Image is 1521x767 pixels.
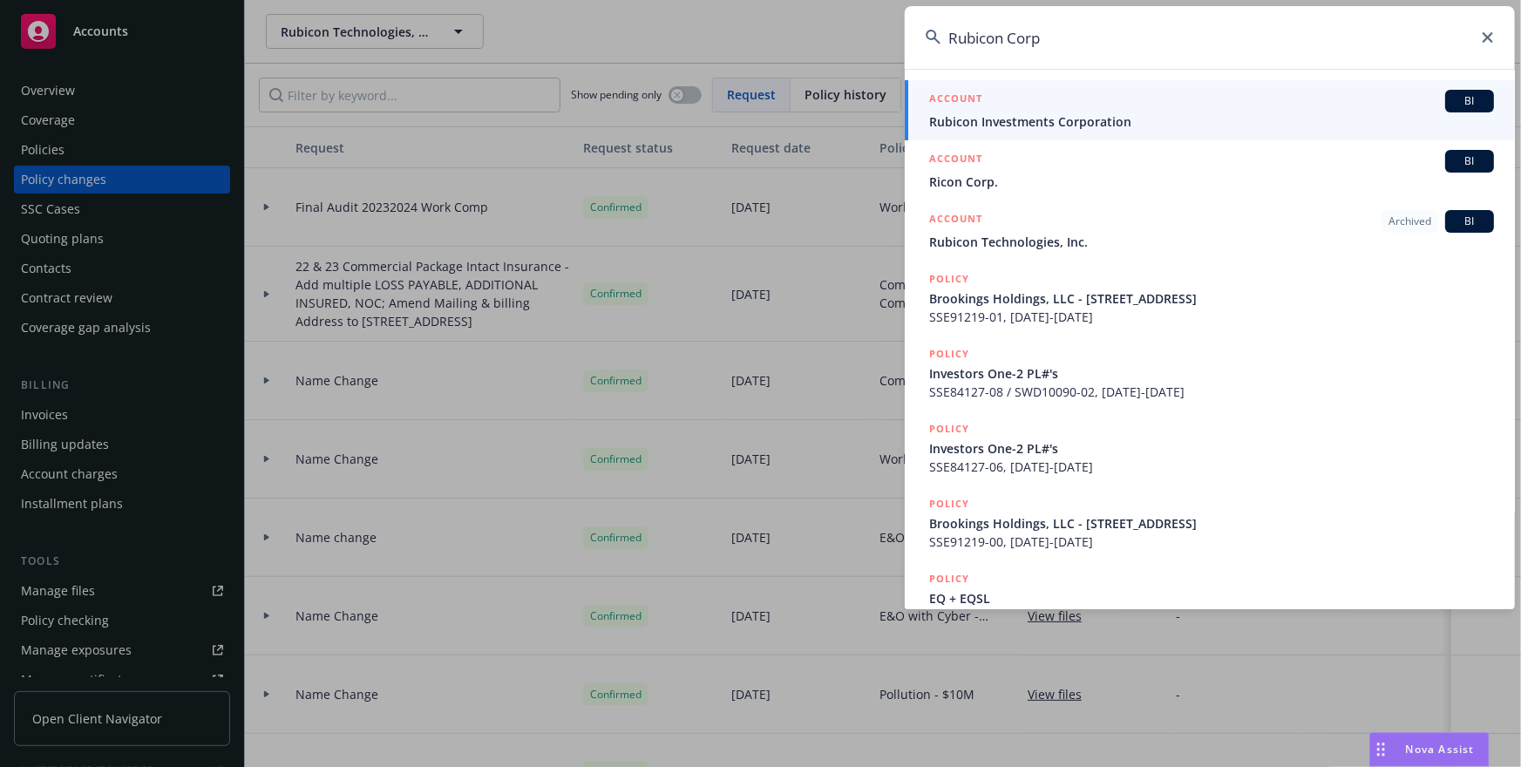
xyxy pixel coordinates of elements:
[905,80,1515,140] a: ACCOUNTBIRubicon Investments Corporation
[929,607,1494,626] span: SSE88983-02, [DATE]-[DATE]
[929,308,1494,326] span: SSE91219-01, [DATE]-[DATE]
[929,210,982,231] h5: ACCOUNT
[1452,214,1487,229] span: BI
[929,270,969,288] h5: POLICY
[929,364,1494,383] span: Investors One-2 PL#'s
[929,439,1494,458] span: Investors One-2 PL#'s
[929,173,1494,191] span: Ricon Corp.
[905,200,1515,261] a: ACCOUNTArchivedBIRubicon Technologies, Inc.
[929,420,969,438] h5: POLICY
[1406,742,1475,757] span: Nova Assist
[929,589,1494,607] span: EQ + EQSL
[1452,93,1487,109] span: BI
[905,140,1515,200] a: ACCOUNTBIRicon Corp.
[929,570,969,587] h5: POLICY
[929,495,969,512] h5: POLICY
[929,533,1494,551] span: SSE91219-00, [DATE]-[DATE]
[929,150,982,171] h5: ACCOUNT
[905,560,1515,635] a: POLICYEQ + EQSLSSE88983-02, [DATE]-[DATE]
[929,90,982,111] h5: ACCOUNT
[929,289,1494,308] span: Brookings Holdings, LLC - [STREET_ADDRESS]
[905,6,1515,69] input: Search...
[1369,732,1490,767] button: Nova Assist
[929,458,1494,476] span: SSE84127-06, [DATE]-[DATE]
[929,383,1494,401] span: SSE84127-08 / SWD10090-02, [DATE]-[DATE]
[905,261,1515,336] a: POLICYBrookings Holdings, LLC - [STREET_ADDRESS]SSE91219-01, [DATE]-[DATE]
[905,485,1515,560] a: POLICYBrookings Holdings, LLC - [STREET_ADDRESS]SSE91219-00, [DATE]-[DATE]
[929,345,969,363] h5: POLICY
[1389,214,1431,229] span: Archived
[929,112,1494,131] span: Rubicon Investments Corporation
[929,233,1494,251] span: Rubicon Technologies, Inc.
[929,514,1494,533] span: Brookings Holdings, LLC - [STREET_ADDRESS]
[1370,733,1392,766] div: Drag to move
[1452,153,1487,169] span: BI
[905,411,1515,485] a: POLICYInvestors One-2 PL#'sSSE84127-06, [DATE]-[DATE]
[905,336,1515,411] a: POLICYInvestors One-2 PL#'sSSE84127-08 / SWD10090-02, [DATE]-[DATE]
